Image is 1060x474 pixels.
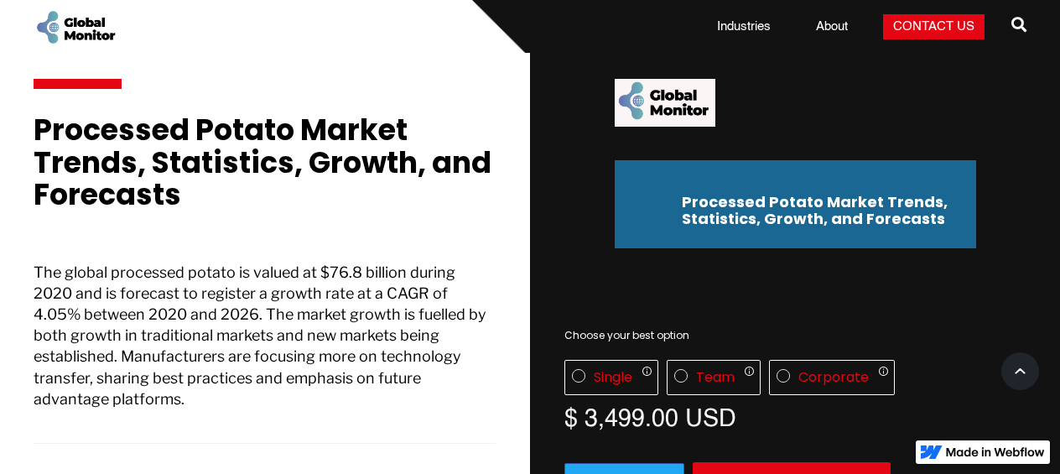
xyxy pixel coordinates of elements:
div: $ 3,499.00 USD [564,404,1026,429]
a: home [34,8,117,46]
span:  [1011,13,1026,36]
a: About [806,18,858,35]
h1: Processed Potato Market Trends, Statistics, Growth, and Forecasts [34,114,496,228]
div: Corporate [798,369,869,386]
div: Single [594,369,632,386]
div: Team [696,369,735,386]
a: Industries [707,18,781,35]
a:  [1011,10,1026,44]
h2: Processed Potato Market Trends, Statistics, Growth, and Forecasts [682,194,959,227]
img: Made in Webflow [946,447,1045,457]
div: Choose your best option [564,327,1026,344]
div: License [564,360,1026,395]
a: Contact Us [883,14,985,39]
p: The global processed potato is valued at $76.8 billion during 2020 and is forecast to register a ... [34,262,496,444]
